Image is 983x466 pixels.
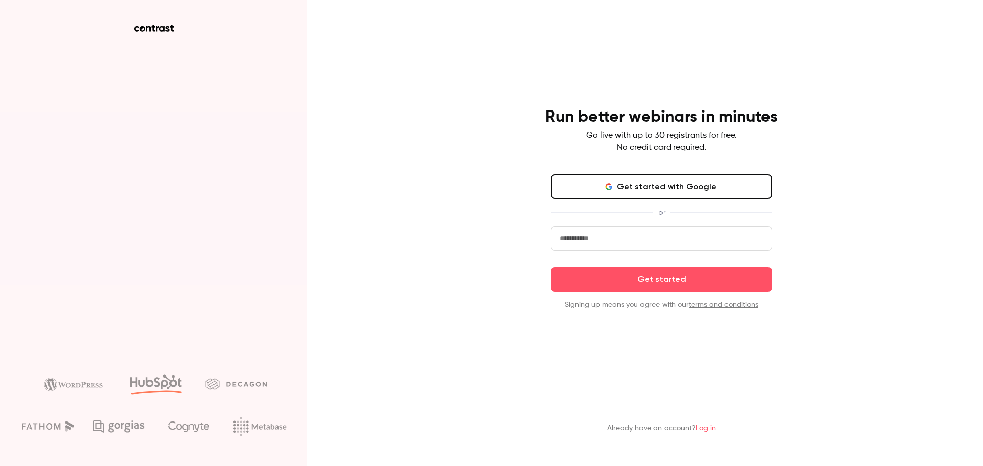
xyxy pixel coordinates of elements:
[551,174,772,199] button: Get started with Google
[696,425,716,432] a: Log in
[653,207,670,218] span: or
[607,423,716,433] p: Already have an account?
[551,300,772,310] p: Signing up means you agree with our
[689,301,758,308] a: terms and conditions
[551,267,772,292] button: Get started
[545,107,778,127] h4: Run better webinars in minutes
[586,129,737,154] p: Go live with up to 30 registrants for free. No credit card required.
[205,378,267,389] img: decagon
